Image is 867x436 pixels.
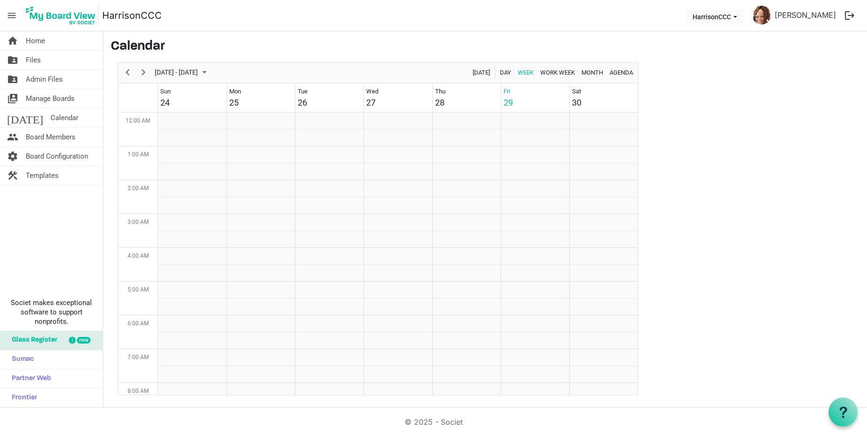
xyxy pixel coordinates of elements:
span: 8:00 AM [128,388,149,394]
div: 25 [229,96,239,109]
div: Week of August 29, 2025 [118,62,638,395]
span: 1:00 AM [128,151,149,158]
span: Board Configuration [26,147,88,166]
div: new [77,337,90,344]
button: Previous [121,67,134,78]
div: Sat [572,87,581,96]
div: Sun [160,87,171,96]
span: Frontier [7,389,37,407]
span: 2:00 AM [128,185,149,191]
span: 5:00 AM [128,286,149,293]
button: logout [840,6,859,25]
span: Admin Files [26,70,63,89]
h3: Calendar [111,39,859,55]
button: Next [137,67,150,78]
span: Calendar [51,108,78,127]
span: construction [7,166,18,185]
span: Glass Register [7,331,57,350]
button: August 2025 [153,67,211,78]
span: Agenda [609,67,634,78]
button: Today [471,67,492,78]
img: My Board View Logo [23,4,98,27]
div: Wed [366,87,378,96]
span: Sumac [7,350,34,369]
button: Day [498,67,513,78]
div: August 24 - 30, 2025 [151,63,212,83]
a: © 2025 - Societ [405,417,463,427]
button: HarrisonCCC dropdownbutton [686,10,743,23]
button: Month [580,67,605,78]
a: My Board View Logo [23,4,102,27]
span: Manage Boards [26,89,75,108]
div: Fri [504,87,510,96]
span: Partner Web [7,369,51,388]
span: menu [3,7,21,24]
span: people [7,128,18,146]
span: Files [26,51,41,69]
div: 29 [504,96,513,109]
span: Templates [26,166,59,185]
div: 30 [572,96,581,109]
span: switch_account [7,89,18,108]
span: 7:00 AM [128,354,149,360]
span: [DATE] [472,67,491,78]
button: Work Week [539,67,577,78]
span: Home [26,31,45,50]
button: Week [516,67,535,78]
div: 26 [298,96,307,109]
div: next period [136,63,151,83]
span: Month [581,67,604,78]
div: Mon [229,87,241,96]
span: Societ makes exceptional software to support nonprofits. [4,298,98,326]
div: previous period [120,63,136,83]
span: Work Week [539,67,576,78]
div: 27 [366,96,376,109]
span: settings [7,147,18,166]
span: 12:00 AM [126,117,150,124]
span: home [7,31,18,50]
span: [DATE] - [DATE] [154,67,199,78]
span: Day [499,67,512,78]
a: [PERSON_NAME] [771,6,840,24]
span: 6:00 AM [128,320,149,327]
span: 4:00 AM [128,252,149,259]
span: Board Members [26,128,75,146]
div: 28 [435,96,445,109]
div: Tue [298,87,308,96]
span: folder_shared [7,70,18,89]
div: Thu [435,87,445,96]
a: HarrisonCCC [102,6,162,25]
span: 3:00 AM [128,219,149,225]
button: Agenda [608,67,635,78]
div: 24 [160,96,170,109]
span: Week [517,67,535,78]
img: LcVhrtcP9oB5-sfsjigbBsl-kyl-kaSIKQ6tWjuZOSFjOIe8N1UWKg99BE_cnCHEnOdOrepTKTd5uS80Bc-Rjg_thumb.png [752,6,771,24]
span: [DATE] [7,108,43,127]
span: folder_shared [7,51,18,69]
